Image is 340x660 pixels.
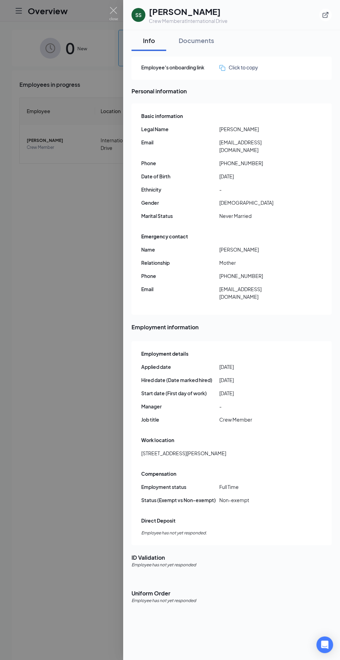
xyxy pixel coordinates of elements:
[219,246,297,253] span: [PERSON_NAME]
[219,416,297,423] span: Crew Member
[131,598,196,604] span: Employee has not yet responded
[322,11,329,18] svg: ExternalLink
[141,259,219,266] span: Relationship
[141,449,226,457] span: [STREET_ADDRESS][PERSON_NAME]
[219,389,297,397] span: [DATE]
[141,199,219,206] span: Gender
[131,562,196,568] span: Employee has not yet responded
[141,138,219,146] span: Email
[131,553,332,562] span: ID Validation
[141,350,188,357] span: Employment details
[141,470,176,477] span: Compensation
[141,389,219,397] span: Start date (First day of work)
[141,416,219,423] span: Job title
[219,285,297,301] span: [EMAIL_ADDRESS][DOMAIN_NAME]
[131,87,332,95] span: Personal information
[141,159,219,167] span: Phone
[219,186,297,193] span: -
[141,496,219,504] span: Status (Exempt vs Non-exempt)
[138,36,159,45] div: Info
[141,232,188,240] span: Emergency contact
[149,17,228,24] div: Crew Member at International Drive
[141,246,219,253] span: Name
[141,172,219,180] span: Date of Birth
[219,138,297,154] span: [EMAIL_ADDRESS][DOMAIN_NAME]
[131,589,332,598] span: Uniform Order
[179,36,214,45] div: Documents
[219,403,297,410] span: -
[219,363,297,371] span: [DATE]
[141,530,323,536] span: Employee has not yet responded.
[219,212,297,220] span: Never Married
[219,172,297,180] span: [DATE]
[141,363,219,371] span: Applied date
[141,376,219,384] span: Hired date (Date marked hired)
[141,112,183,120] span: Basic information
[319,9,332,21] button: ExternalLink
[219,483,297,491] span: Full Time
[219,64,258,71] button: Click to copy
[141,125,219,133] span: Legal Name
[131,323,332,331] span: Employment information
[141,403,219,410] span: Manager
[219,496,297,504] span: Non-exempt
[141,483,219,491] span: Employment status
[141,517,176,524] span: Direct Deposit
[141,285,219,293] span: Email
[219,65,225,71] img: click-to-copy.71757273a98fde459dfc.svg
[141,272,219,280] span: Phone
[141,64,219,71] span: Employee's onboarding link
[219,259,297,266] span: Mother
[149,6,228,17] h1: [PERSON_NAME]
[219,159,297,167] span: [PHONE_NUMBER]
[141,212,219,220] span: Marital Status
[219,125,297,133] span: [PERSON_NAME]
[219,272,297,280] span: [PHONE_NUMBER]
[141,436,174,444] span: Work location
[219,376,297,384] span: [DATE]
[316,636,333,653] div: Open Intercom Messenger
[141,186,219,193] span: Ethnicity
[219,199,297,206] span: [DEMOGRAPHIC_DATA]
[135,11,142,18] div: SS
